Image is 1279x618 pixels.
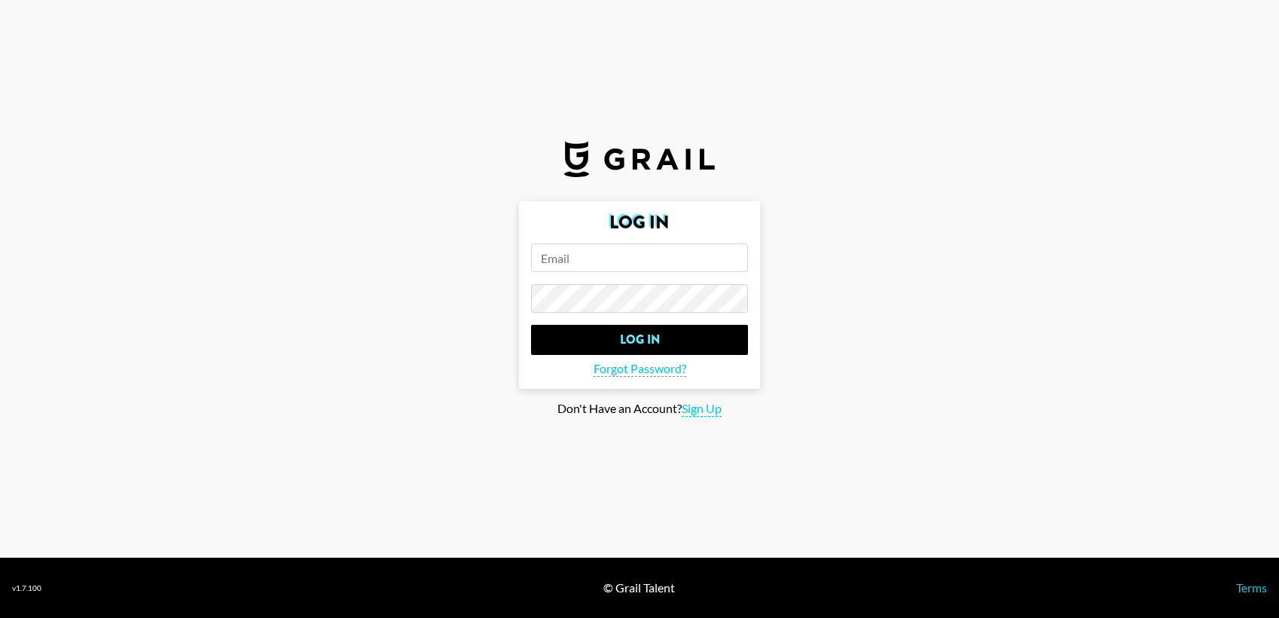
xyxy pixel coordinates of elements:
[12,401,1267,417] div: Don't Have an Account?
[564,141,715,177] img: Grail Talent Logo
[12,583,41,593] div: v 1.7.100
[531,325,748,355] input: Log In
[531,213,748,231] h2: Log In
[682,401,722,417] span: Sign Up
[1236,580,1267,595] a: Terms
[594,361,686,377] span: Forgot Password?
[603,580,675,595] div: © Grail Talent
[531,243,748,272] input: Email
